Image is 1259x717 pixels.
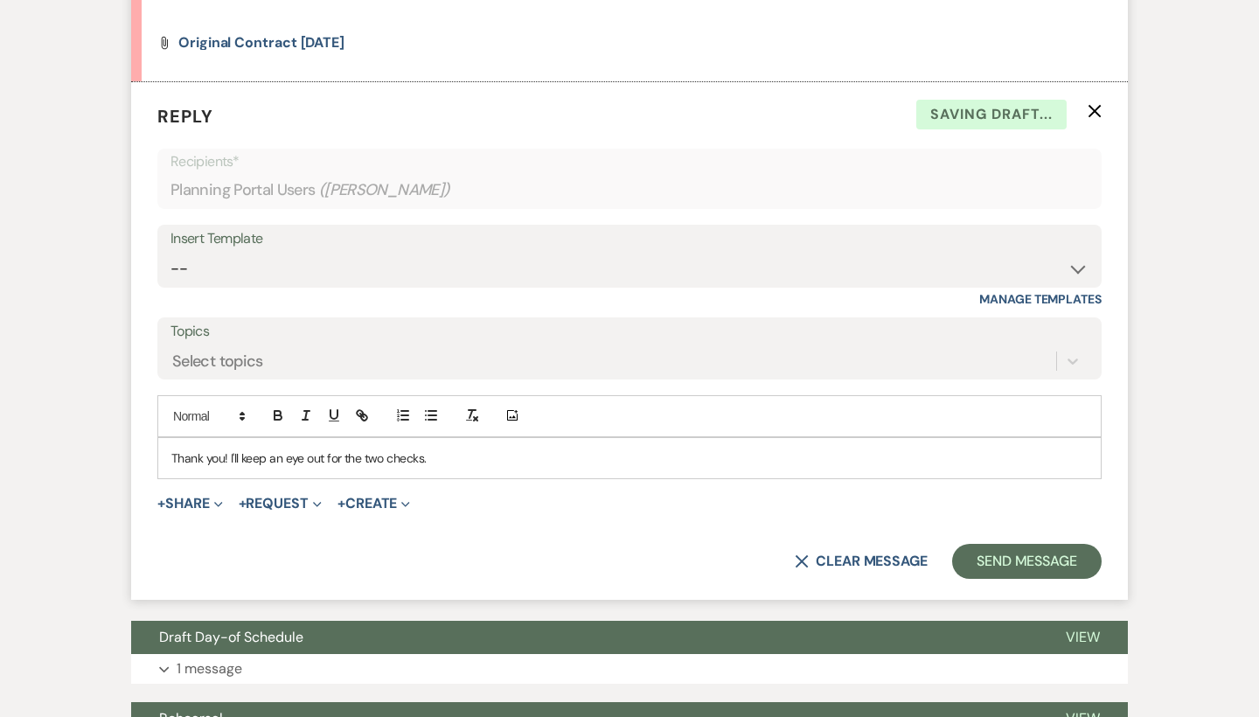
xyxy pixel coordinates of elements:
span: Original Contract [DATE] [178,33,344,52]
div: Planning Portal Users [170,173,1089,207]
a: Manage Templates [979,291,1102,307]
p: 1 message [177,658,242,680]
div: Select topics [172,349,263,372]
button: Create [337,497,410,511]
span: Reply [157,105,213,128]
span: ( [PERSON_NAME] ) [319,178,450,202]
button: 1 message [131,654,1128,684]
span: View [1066,628,1100,646]
button: Share [157,497,223,511]
span: + [337,497,345,511]
a: Original Contract [DATE] [178,36,344,50]
label: Topics [170,319,1089,345]
button: Clear message [795,554,928,568]
p: Recipients* [170,150,1089,173]
span: + [239,497,247,511]
button: Send Message [952,544,1102,579]
button: View [1038,621,1128,654]
span: Saving draft... [916,100,1067,129]
p: Thank you! I'll keep an eye out for the two checks. [171,449,1088,468]
button: Request [239,497,322,511]
span: Draft Day-of Schedule [159,628,303,646]
button: Draft Day-of Schedule [131,621,1038,654]
span: + [157,497,165,511]
div: Insert Template [170,226,1089,252]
